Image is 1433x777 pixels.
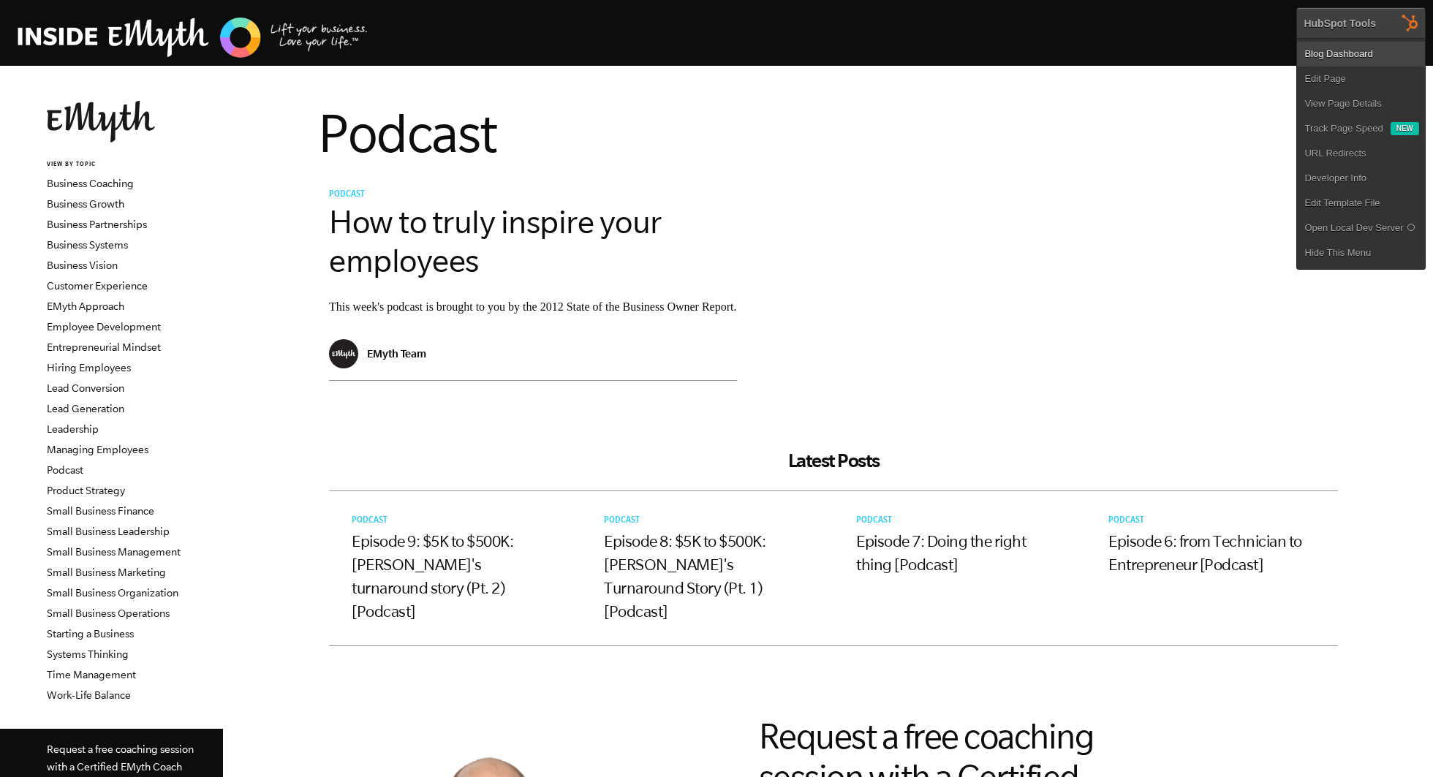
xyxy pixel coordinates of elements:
a: Edit Template File [1297,191,1425,216]
span: Podcast [604,516,640,526]
span: Podcast [352,516,387,526]
iframe: Chat Widget [1360,707,1433,777]
a: Podcast [604,516,645,526]
a: Track Page Speed [1297,116,1390,141]
a: View Page Details [1297,91,1425,116]
a: Business Growth [47,198,124,210]
img: EMyth Business Coaching [18,15,368,60]
p: Request a free coaching session with a Certified EMyth Coach [47,740,200,776]
a: Episode 9: $5K to $500K: [PERSON_NAME]'s turnaround story (Pt. 2) [Podcast] [352,532,513,620]
a: Lead Conversion [47,382,124,394]
a: Small Business Marketing [47,566,166,578]
a: Podcast [329,190,370,200]
a: Episode 6: from Technician to Entrepreneur [Podcast] [1108,532,1302,573]
a: Product Strategy [47,485,125,496]
h1: Podcast [318,101,1349,165]
a: Blog Dashboard [1297,42,1425,67]
a: Business Systems [47,239,128,251]
a: Small Business Operations [47,607,170,619]
h6: VIEW BY TOPIC [47,160,223,170]
div: New [1391,122,1419,135]
a: Business Coaching [47,178,134,189]
a: Developer Info [1297,166,1425,191]
a: Small Business Finance [47,505,154,517]
a: Starting a Business [47,628,134,640]
img: EMyth [47,101,155,143]
a: Small Business Organization [47,587,178,599]
a: Business Partnerships [47,219,147,230]
div: HubSpot Tools Blog DashboardEdit PageView Page Details Track Page Speed New URL RedirectsDevelope... [1296,7,1426,270]
a: Customer Experience [47,280,148,292]
h2: Latest Posts [329,450,1338,471]
a: Systems Thinking [47,648,129,660]
a: Podcast [856,516,897,526]
a: Work-Life Balance [47,689,131,701]
a: Hide This Menu [1297,240,1425,265]
a: Edit Page [1297,67,1425,91]
a: Time Management [47,669,136,681]
a: How to truly inspire your employees [329,204,662,278]
a: URL Redirects [1297,141,1425,166]
a: Entrepreneurial Mindset [47,341,161,353]
p: EMyth Team [367,347,426,360]
a: Business Vision [47,259,118,271]
a: Lead Generation [47,403,124,414]
span: Podcast [1108,516,1144,526]
p: This week's podcast is brought to you by the 2012 State of the Business Owner Report. [329,298,737,316]
div: HubSpot Tools [1304,17,1376,30]
span: Podcast [329,190,365,200]
a: EMyth Approach [47,300,124,312]
a: Podcast [1108,516,1149,526]
a: Episode 8: $5K to $500K: [PERSON_NAME]'s Turnaround Story (Pt. 1) [Podcast] [604,532,765,620]
img: HubSpot Tools Menu Toggle [1395,7,1426,38]
a: Hiring Employees [47,362,131,374]
a: Small Business Leadership [47,526,170,537]
a: Episode 7: Doing the right thing [Podcast] [856,532,1026,573]
a: Small Business Management [47,546,181,558]
a: Employee Development [47,321,161,333]
a: Open Local Dev Server [1297,216,1425,240]
a: Managing Employees [47,444,148,455]
span: Podcast [856,516,892,526]
a: Podcast [352,516,393,526]
a: Podcast [47,464,83,476]
a: Leadership [47,423,99,435]
img: EMyth Team - EMyth [329,339,358,368]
